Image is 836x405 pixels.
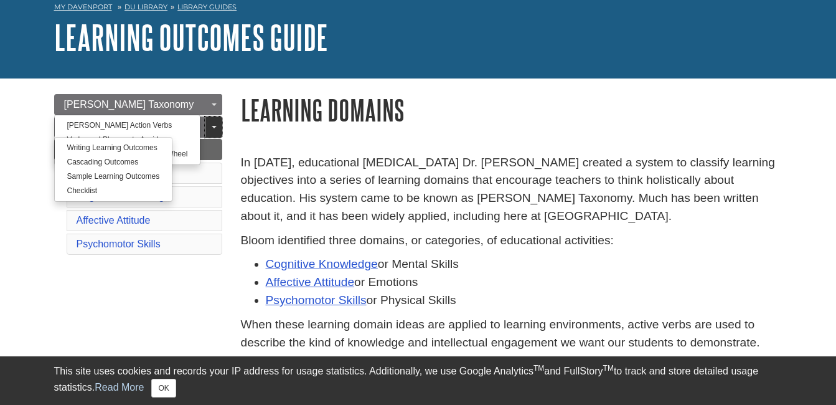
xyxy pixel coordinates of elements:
[95,382,144,393] a: Read More
[266,292,782,310] li: or Physical Skills
[77,239,161,249] a: Psychomotor Skills
[533,364,544,373] sup: TM
[241,94,782,126] h1: Learning Domains
[55,155,172,169] a: Cascading Outcomes
[266,274,782,292] li: or Emotions
[64,99,194,110] span: [PERSON_NAME] Taxonomy
[54,18,328,57] a: Learning Outcomes Guide
[55,184,172,198] a: Checklist
[54,94,222,257] div: Guide Page Menu
[266,293,367,307] a: Psychomotor Skills
[54,94,222,115] a: [PERSON_NAME] Taxonomy
[124,2,167,11] a: DU Library
[151,379,176,398] button: Close
[266,275,355,288] a: Affective Attitude
[55,118,200,133] a: [PERSON_NAME] Action Verbs
[177,2,237,11] a: Library Guides
[54,2,112,12] a: My Davenport
[241,232,782,250] p: Bloom identified three domains, or categories, of educational activities:
[266,257,378,270] a: Cognitive Knowledge
[266,255,782,274] li: or Mental Skills
[241,154,782,226] p: In [DATE], educational [MEDICAL_DATA] Dr. [PERSON_NAME] created a system to classify learning obj...
[603,364,614,373] sup: TM
[55,169,172,184] a: Sample Learning Outcomes
[55,133,200,147] a: Verbs and Phrases to Avoid
[55,141,172,155] a: Writing Learning Outcomes
[77,215,151,226] a: Affective Attitude
[54,364,782,398] div: This site uses cookies and records your IP address for usage statistics. Additionally, we use Goo...
[241,316,782,352] p: When these learning domain ideas are applied to learning environments, active verbs are used to d...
